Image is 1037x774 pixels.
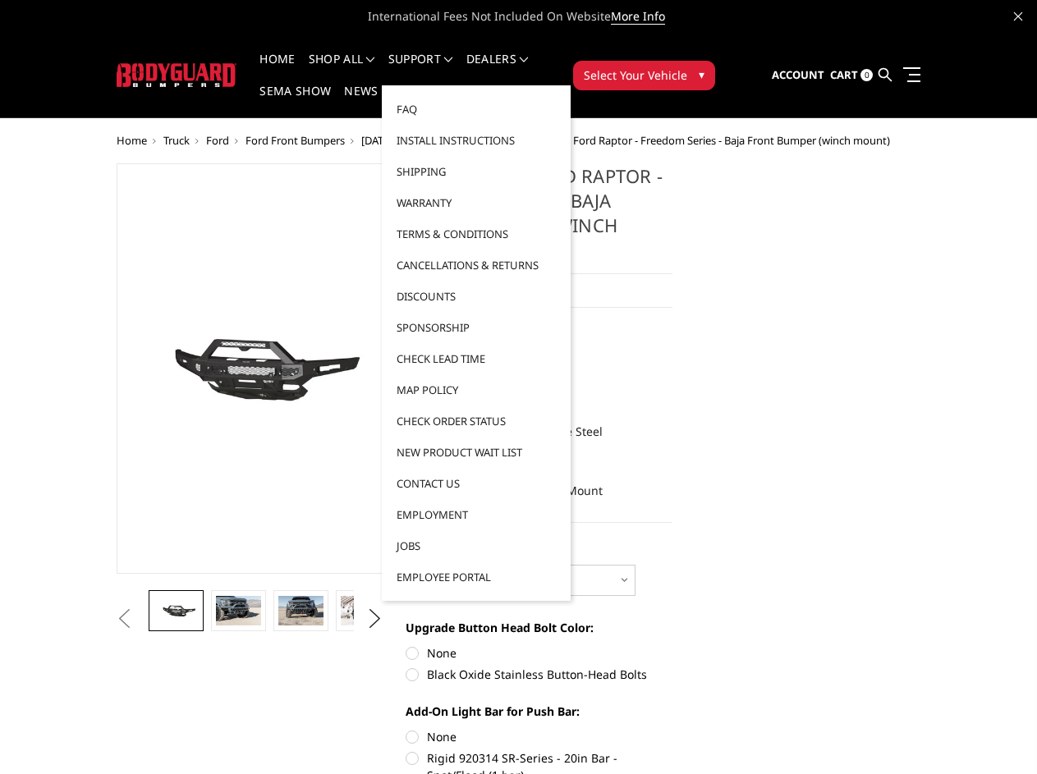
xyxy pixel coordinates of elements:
[830,53,873,98] a: Cart 0
[388,499,564,530] a: Employment
[772,67,824,82] span: Account
[388,437,564,468] a: New Product Wait List
[388,312,564,343] a: Sponsorship
[259,53,295,85] a: Home
[584,66,687,84] span: Select Your Vehicle
[406,619,672,636] label: Upgrade Button Head Bolt Color:
[117,163,383,574] a: 2021-2025 Ford Raptor - Freedom Series - Baja Front Bumper (winch mount)
[388,53,453,85] a: Support
[388,530,564,561] a: Jobs
[388,125,564,156] a: Install Instructions
[388,405,564,437] a: Check Order Status
[216,596,260,625] img: 2021-2025 Ford Raptor - Freedom Series - Baja Front Bumper (winch mount)
[388,468,564,499] a: Contact Us
[206,133,229,148] a: Ford
[388,187,564,218] a: Warranty
[278,596,323,625] img: 2021-2025 Ford Raptor - Freedom Series - Baja Front Bumper (winch mount)
[117,133,147,148] a: Home
[466,53,529,85] a: Dealers
[406,666,672,683] label: Black Oxide Stainless Button-Head Bolts
[388,374,564,405] a: MAP Policy
[341,596,385,625] img: 2021-2025 Ford Raptor - Freedom Series - Baja Front Bumper (winch mount)
[361,133,489,148] a: [DATE]-[DATE] Ford Raptor
[611,8,665,25] a: More Info
[830,67,858,82] span: Cart
[388,250,564,281] a: Cancellations & Returns
[573,61,715,90] button: Select Your Vehicle
[406,728,672,745] label: None
[388,218,564,250] a: Terms & Conditions
[117,63,237,87] img: BODYGUARD BUMPERS
[259,85,331,117] a: SEMA Show
[388,156,564,187] a: Shipping
[955,695,1037,774] iframe: Chat Widget
[505,133,890,148] span: [DATE]-[DATE] Ford Raptor - Freedom Series - Baja Front Bumper (winch mount)
[388,343,564,374] a: Check Lead Time
[163,133,190,148] a: Truck
[362,607,387,631] button: Next
[699,66,704,83] span: ▾
[309,53,375,85] a: shop all
[772,53,824,98] a: Account
[860,69,873,81] span: 0
[388,561,564,593] a: Employee Portal
[388,94,564,125] a: FAQ
[112,607,137,631] button: Previous
[406,644,672,662] label: None
[154,600,198,621] img: 2021-2025 Ford Raptor - Freedom Series - Baja Front Bumper (winch mount)
[406,703,672,720] label: Add-On Light Bar for Push Bar:
[388,281,564,312] a: Discounts
[344,85,378,117] a: News
[245,133,345,148] a: Ford Front Bumpers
